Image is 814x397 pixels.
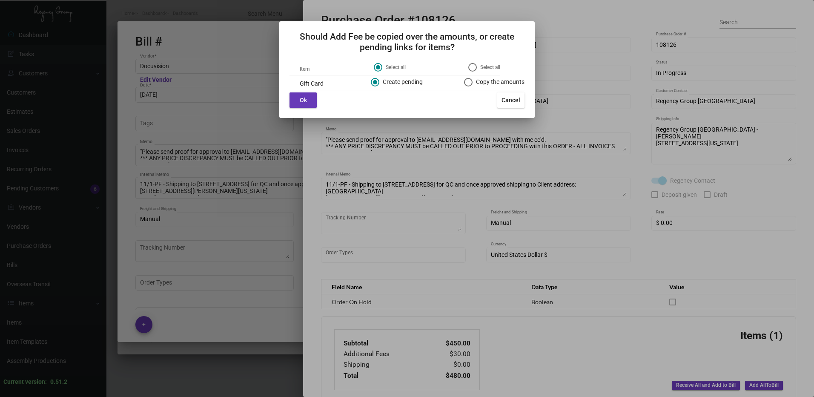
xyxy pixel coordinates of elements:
span: Cancel [502,97,520,104]
span: Ok [300,97,307,104]
td: Gift Card [289,78,371,90]
span: Copy the amounts [473,78,525,86]
div: Current version: [3,377,47,386]
button: Cancel [497,92,525,108]
span: Create pending [379,78,423,86]
span: Select all [477,63,500,71]
th: Item [289,63,374,75]
h4: Should Add Fee be copied over the amounts, or create pending links for items? [289,32,525,53]
span: Select all [382,63,406,71]
div: 0.51.2 [50,377,67,386]
button: Ok [289,92,317,108]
